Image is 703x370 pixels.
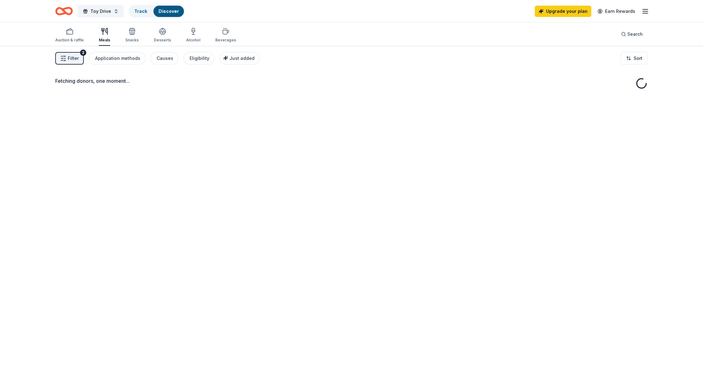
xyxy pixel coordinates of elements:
button: Snacks [125,25,139,46]
div: Auction & raffle [55,38,84,43]
button: Just added [219,52,260,65]
button: Sort [621,52,648,65]
button: Causes [150,52,178,65]
span: Just added [229,55,255,61]
div: Causes [157,55,173,62]
button: Filter2 [55,52,84,65]
button: Application methods [89,52,145,65]
span: Filter [68,55,79,62]
button: TrackDiscover [129,5,185,18]
a: Track [134,8,147,14]
button: Meals [99,25,110,46]
a: Discover [158,8,179,14]
span: Sort [634,55,642,62]
button: Beverages [215,25,236,46]
a: Earn Rewards [594,6,639,17]
button: Eligibility [183,52,214,65]
span: Search [627,30,643,38]
a: Home [55,4,73,18]
button: Search [616,28,648,40]
div: 2 [80,50,86,56]
div: Beverages [215,38,236,43]
button: Auction & raffle [55,25,84,46]
div: Fetching donors, one moment... [55,77,648,85]
span: Toy Drive [90,8,111,15]
div: Snacks [125,38,139,43]
div: Alcohol [186,38,200,43]
button: Desserts [154,25,171,46]
button: Toy Drive [78,5,124,18]
div: Meals [99,38,110,43]
a: Upgrade your plan [535,6,591,17]
div: Desserts [154,38,171,43]
button: Alcohol [186,25,200,46]
div: Application methods [95,55,140,62]
div: Eligibility [190,55,209,62]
